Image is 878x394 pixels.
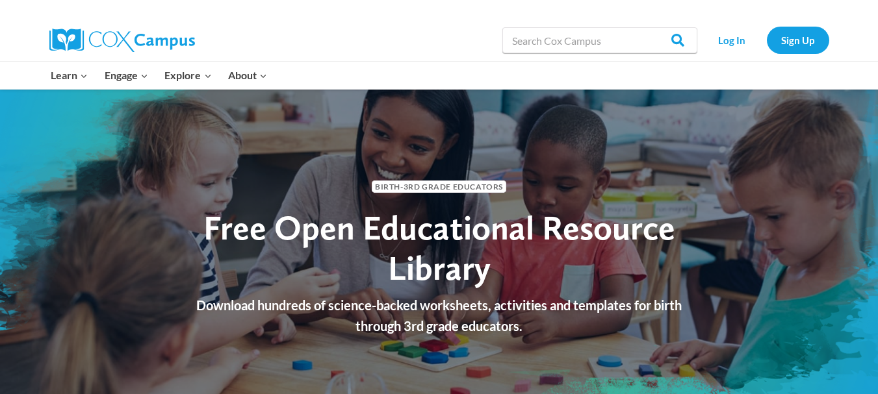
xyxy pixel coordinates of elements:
nav: Primary Navigation [43,62,276,89]
span: Learn [51,67,88,84]
img: Cox Campus [49,29,195,52]
span: Birth-3rd Grade Educators [372,180,506,193]
a: Sign Up [767,27,829,53]
span: About [228,67,267,84]
p: Download hundreds of science-backed worksheets, activities and templates for birth through 3rd gr... [176,295,703,336]
span: Engage [105,67,148,84]
span: Explore [164,67,211,84]
span: Free Open Educational Resource Library [203,207,675,288]
nav: Secondary Navigation [704,27,829,53]
input: Search Cox Campus [502,27,697,53]
a: Log In [704,27,760,53]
